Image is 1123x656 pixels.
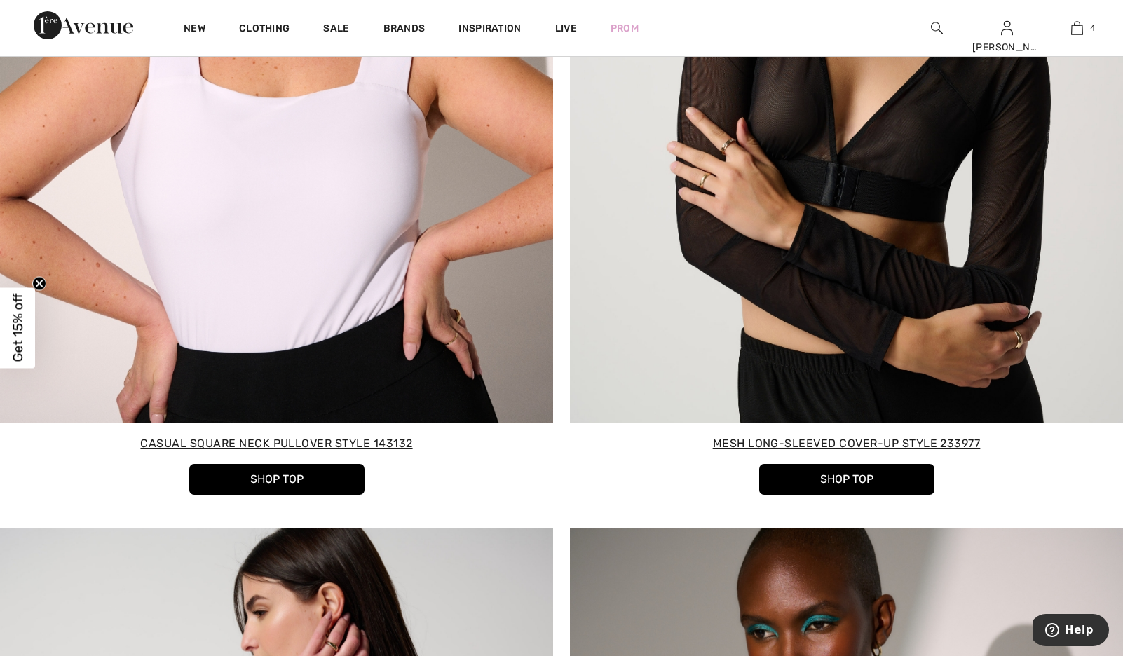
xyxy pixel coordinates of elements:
[383,22,426,37] a: Brands
[611,21,639,36] a: Prom
[1001,21,1013,34] a: Sign In
[581,434,1112,453] span: Mesh Long-Sleeved Cover-Up Style 233977
[1090,22,1095,34] span: 4
[759,464,934,495] button: Shop Top
[239,22,290,37] a: Clothing
[1033,614,1109,649] iframe: Opens a widget where you can find more information
[34,11,133,39] img: 1ère Avenue
[931,20,943,36] img: search the website
[189,464,365,495] button: Shop Top
[10,294,26,362] span: Get 15% off
[1042,20,1111,36] a: 4
[1071,20,1083,36] img: My Bag
[11,434,542,453] span: Casual Square Neck Pullover Style 143132
[972,40,1041,55] div: [PERSON_NAME]
[555,21,577,36] a: Live
[323,22,349,37] a: Sale
[458,22,521,37] span: Inspiration
[32,277,46,291] button: Close teaser
[184,22,205,37] a: New
[1001,20,1013,36] img: My Info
